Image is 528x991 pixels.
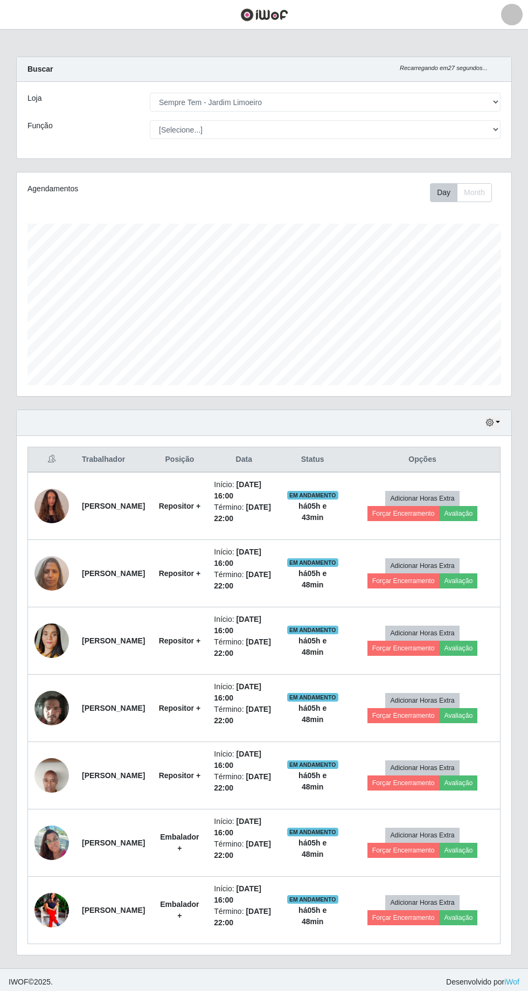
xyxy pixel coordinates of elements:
span: EM ANDAMENTO [287,828,338,836]
th: Data [207,447,280,473]
time: [DATE] 16:00 [214,682,261,702]
div: Toolbar with button groups [430,183,501,202]
strong: [PERSON_NAME] [82,906,145,914]
button: Forçar Encerramento [367,708,440,723]
li: Início: [214,816,274,838]
a: iWof [504,978,519,986]
button: Avaliação [439,506,477,521]
strong: Repositor + [159,502,200,510]
button: Forçar Encerramento [367,573,440,588]
label: Função [27,120,53,131]
strong: [PERSON_NAME] [82,569,145,578]
th: Status [280,447,345,473]
img: 1745413424976.jpeg [34,483,69,529]
time: [DATE] 16:00 [214,548,261,567]
button: Avaliação [439,573,477,588]
button: Month [457,183,492,202]
span: EM ANDAMENTO [287,491,338,500]
button: Adicionar Horas Extra [385,828,459,843]
span: Desenvolvido por [446,976,519,988]
img: 1756393713043.jpeg [34,737,69,814]
span: EM ANDAMENTO [287,626,338,634]
button: Avaliação [439,775,477,791]
li: Término: [214,636,274,659]
span: EM ANDAMENTO [287,693,338,702]
strong: Buscar [27,65,53,73]
li: Início: [214,681,274,704]
span: © 2025 . [9,976,53,988]
li: Início: [214,883,274,906]
strong: há 05 h e 43 min [298,502,326,522]
strong: [PERSON_NAME] [82,838,145,847]
strong: há 05 h e 48 min [298,636,326,656]
button: Forçar Encerramento [367,506,440,521]
li: Início: [214,749,274,771]
button: Adicionar Horas Extra [385,760,459,775]
strong: [PERSON_NAME] [82,771,145,780]
button: Adicionar Horas Extra [385,895,459,910]
strong: Repositor + [159,569,200,578]
button: Avaliação [439,843,477,858]
button: Avaliação [439,910,477,925]
li: Início: [214,546,274,569]
label: Loja [27,93,41,104]
strong: [PERSON_NAME] [82,636,145,645]
span: EM ANDAMENTO [287,558,338,567]
time: [DATE] 16:00 [214,817,261,837]
li: Início: [214,614,274,636]
li: Término: [214,569,274,592]
span: IWOF [9,978,29,986]
strong: há 05 h e 48 min [298,771,326,791]
button: Forçar Encerramento [367,843,440,858]
li: Término: [214,771,274,794]
li: Término: [214,838,274,861]
button: Adicionar Horas Extra [385,693,459,708]
time: [DATE] 16:00 [214,750,261,770]
strong: há 05 h e 48 min [298,704,326,724]
button: Adicionar Horas Extra [385,558,459,573]
strong: Repositor + [159,704,200,712]
strong: [PERSON_NAME] [82,704,145,712]
time: [DATE] 16:00 [214,615,261,635]
img: 1751312410869.jpeg [34,685,69,731]
strong: há 05 h e 48 min [298,906,326,926]
img: 1748562791419.jpeg [34,610,69,671]
div: First group [430,183,492,202]
span: EM ANDAMENTO [287,895,338,904]
button: Avaliação [439,708,477,723]
li: Término: [214,906,274,928]
button: Forçar Encerramento [367,775,440,791]
button: Avaliação [439,641,477,656]
strong: Repositor + [159,771,200,780]
strong: Embalador + [160,900,199,920]
button: Forçar Encerramento [367,910,440,925]
strong: Embalador + [160,833,199,853]
strong: [PERSON_NAME] [82,502,145,510]
li: Início: [214,479,274,502]
span: EM ANDAMENTO [287,760,338,769]
th: Opções [345,447,500,473]
button: Day [430,183,457,202]
strong: há 05 h e 48 min [298,838,326,858]
button: Adicionar Horas Extra [385,626,459,641]
img: CoreUI Logo [240,8,288,22]
li: Término: [214,502,274,524]
li: Término: [214,704,274,726]
th: Posição [151,447,207,473]
th: Trabalhador [75,447,151,473]
button: Adicionar Horas Extra [385,491,459,506]
img: 1749309243937.jpeg [34,820,69,865]
i: Recarregando em 27 segundos... [400,65,488,71]
div: Agendamentos [27,183,215,195]
time: [DATE] 16:00 [214,480,261,500]
button: Forçar Encerramento [367,641,440,656]
strong: há 05 h e 48 min [298,569,326,589]
strong: Repositor + [159,636,200,645]
img: 1747253938286.jpeg [34,550,69,596]
time: [DATE] 16:00 [214,884,261,904]
img: 1751311767272.jpeg [34,889,69,932]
